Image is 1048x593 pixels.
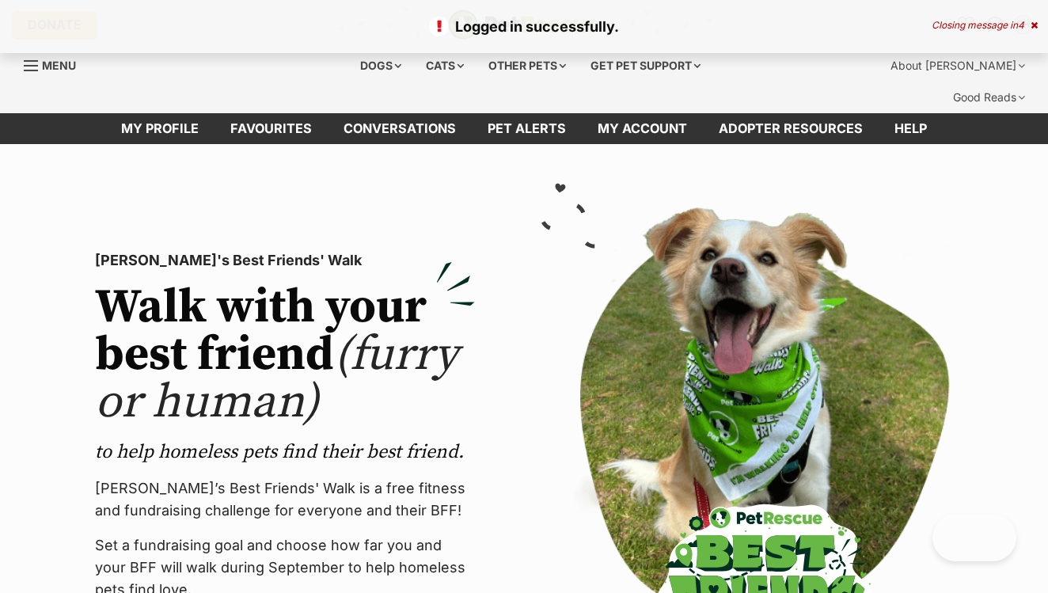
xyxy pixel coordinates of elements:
[349,50,412,82] div: Dogs
[95,249,475,272] p: [PERSON_NAME]'s Best Friends' Walk
[879,50,1036,82] div: About [PERSON_NAME]
[477,50,577,82] div: Other pets
[215,113,328,144] a: Favourites
[95,284,475,427] h2: Walk with your best friend
[472,113,582,144] a: Pet alerts
[932,514,1016,561] iframe: Help Scout Beacon - Open
[95,439,475,465] p: to help homeless pets find their best friend.
[942,82,1036,113] div: Good Reads
[879,113,943,144] a: Help
[328,113,472,144] a: conversations
[24,50,87,78] a: Menu
[105,113,215,144] a: My profile
[95,325,458,432] span: (furry or human)
[579,50,712,82] div: Get pet support
[703,113,879,144] a: Adopter resources
[42,59,76,72] span: Menu
[582,113,703,144] a: My account
[95,477,475,522] p: [PERSON_NAME]’s Best Friends' Walk is a free fitness and fundraising challenge for everyone and t...
[415,50,475,82] div: Cats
